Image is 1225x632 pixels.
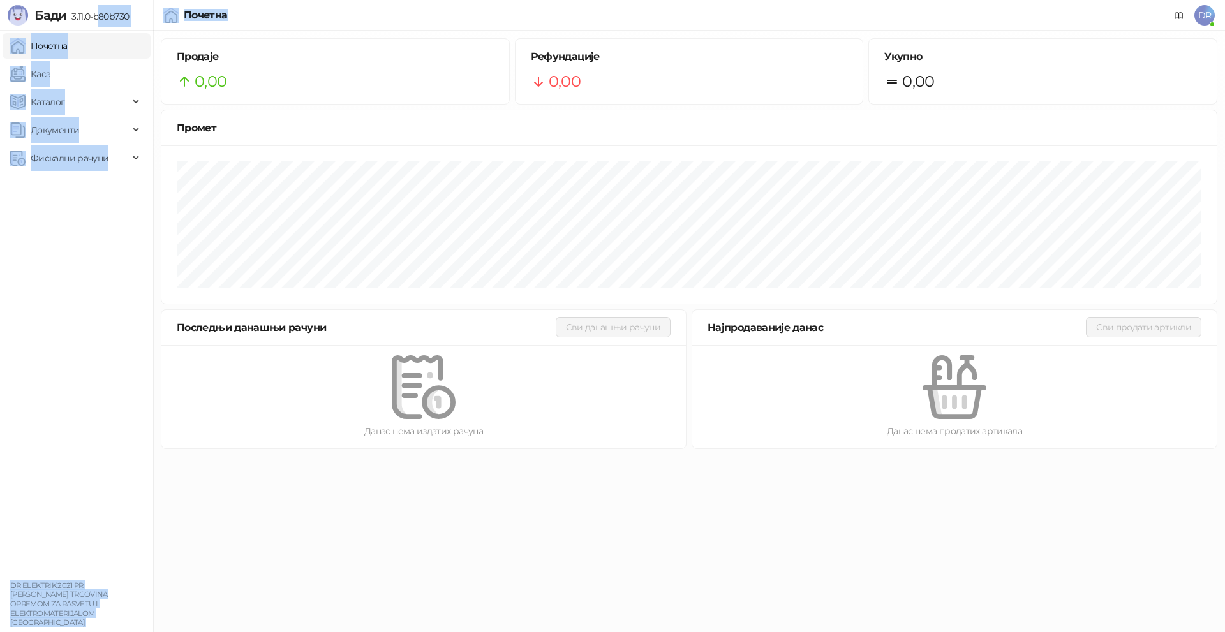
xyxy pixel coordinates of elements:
div: Данас нема продатих артикала [713,424,1196,438]
div: Најпродаваније данас [708,320,1086,335]
a: Почетна [10,33,68,59]
span: DR [1194,5,1215,26]
span: Фискални рачуни [31,145,108,171]
div: Данас нема издатих рачуна [182,424,665,438]
h5: Укупно [884,49,1201,64]
button: Сви продати артикли [1086,317,1201,337]
small: DR ELEKTRIK 2021 PR [PERSON_NAME] TRGOVINA OPREMOM ZA RASVETU I ELEKTROMATERIJALOM [GEOGRAPHIC_DATA] [10,581,107,628]
span: 0,00 [549,70,581,94]
span: 0,00 [195,70,226,94]
div: Последњи данашњи рачуни [177,320,556,335]
button: Сви данашњи рачуни [556,317,671,337]
span: 0,00 [902,70,934,94]
a: Документација [1169,5,1189,26]
img: Logo [8,5,28,26]
a: Каса [10,61,50,87]
span: 3.11.0-b80b730 [66,11,129,22]
h5: Продаје [177,49,494,64]
div: Почетна [184,10,228,20]
span: Каталог [31,89,65,115]
h5: Рефундације [531,49,848,64]
span: Бади [34,8,66,23]
span: Документи [31,117,79,143]
div: Промет [177,120,1201,136]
